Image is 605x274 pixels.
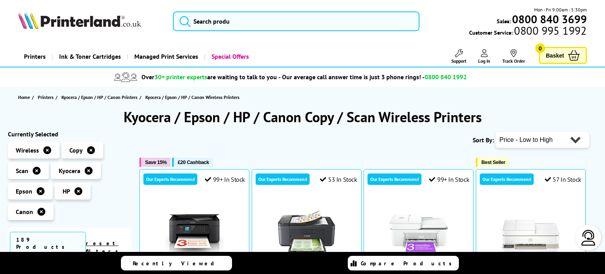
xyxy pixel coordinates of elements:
[145,159,167,165] span: Save 15%
[69,146,83,154] span: Copy
[165,197,224,256] img: Epson WorkForce WF-2910DWF
[534,6,587,13] span: Mon - Fri 9:00am - 5:30pm
[277,197,336,256] img: Canon PIXMA TR4755i
[133,260,222,267] span: Recently Viewed
[511,15,587,23] a: 0800 840 3699
[512,12,587,26] b: 0800 840 3699
[178,159,209,165] span: £20 Cashback
[546,50,564,61] span: Basket
[154,73,207,81] span: 30+ printer experts
[86,240,122,255] a: reset filters
[18,93,32,101] a: Home
[18,12,163,31] a: Printerland Logo
[173,11,419,31] input: Search produ
[361,260,456,267] span: Compare Products
[143,173,197,185] div: Our Experts Recommend
[478,49,490,64] a: Log In
[8,130,132,138] div: Currently Selected
[18,12,141,29] img: Printerland Logo
[473,136,494,144] span: Sort By:
[121,256,232,270] a: Recently Viewed
[172,158,213,167] button: £20 Cashback
[139,158,171,167] button: Save 15%
[367,173,421,185] div: Our Experts Recommend
[10,232,86,262] span: 189 Products Found
[127,47,204,67] a: Managed Print Services
[61,93,139,101] a: Kyocera / Epson / HP / Canon Printers
[165,250,224,258] a: Epson WorkForce WF-2910DWF
[320,175,357,183] div: 53 In Stock
[256,173,310,185] div: Our Experts Recommend
[478,58,490,64] span: Log In
[16,146,39,154] span: Wireless
[59,47,121,67] span: Ink & Toner Cartridges
[469,27,586,36] span: Customer Service:
[501,250,560,258] a: HP ENVY 6520e
[8,108,597,126] h1: Kyocera / Epson / HP / Canon Copy / Scan Wireless Printers
[429,175,469,183] div: 99+ In Stock
[61,93,137,101] span: Kyocera / Epson / HP / Canon Printers
[513,27,586,34] span: 0800 995 1992
[451,49,466,64] a: Support
[16,167,28,175] span: Scan
[18,47,52,67] a: Printers
[389,197,448,256] img: HP DeskJet 4220e
[451,58,466,64] span: Support
[277,250,336,258] a: Canon PIXMA TR4755i
[38,93,56,101] a: Printers
[481,159,505,165] span: Best Seller
[539,47,587,64] a: Basket 0
[480,173,534,185] div: Our Experts Recommend
[501,197,560,256] img: HP ENVY 6520e
[502,49,525,64] a: Track Order
[204,47,255,67] a: Special Offers
[38,93,54,101] span: Printers
[63,187,70,195] span: HP
[145,94,239,100] span: Kyocera / Epson / HP / Canon Wireless Printers
[205,175,245,183] div: 99+ In Stock
[476,158,509,167] button: Best Seller
[16,208,33,216] span: Canon
[581,230,596,246] img: user-headset-light.svg
[278,73,467,81] span: - Our average call answer time is just 3 phone rings! -
[425,73,467,81] span: 0800 840 1992
[535,43,545,53] span: 0
[389,250,448,258] a: HP DeskJet 4220e
[52,47,127,67] a: Ink & Toner Cartridges
[348,256,459,270] a: Compare Products
[497,17,511,25] span: Sales:
[59,167,80,175] span: Kyocera
[545,175,581,183] div: 57 In Stock
[141,73,277,81] span: Over are waiting to talk to you
[16,187,32,195] span: Epson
